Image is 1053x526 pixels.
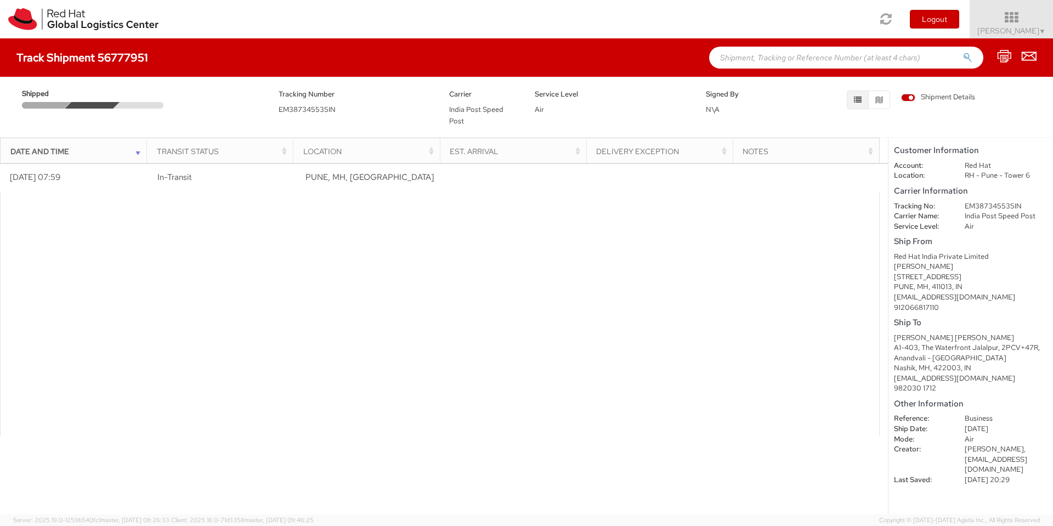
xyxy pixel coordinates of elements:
[886,434,956,445] dt: Mode:
[894,343,1048,363] div: A1-403, The Waterfront Jalalpur, 2PCV+47R, Anandvali - [GEOGRAPHIC_DATA]
[886,475,956,485] dt: Last Saved:
[886,222,956,232] dt: Service Level:
[22,89,69,99] span: Shipped
[894,146,1048,155] h5: Customer Information
[449,91,518,98] h5: Carrier
[8,8,158,30] img: rh-logistics-00dfa346123c4ec078e1.svg
[245,516,314,524] span: master, [DATE] 09:46:25
[901,92,975,103] span: Shipment Details
[879,516,1040,525] span: Copyright © [DATE]-[DATE] Agistix Inc., All Rights Reserved
[13,516,169,524] span: Server: 2025.19.0-1259b540fc1
[449,105,503,126] span: India Post Speed Post
[1039,27,1046,36] span: ▼
[279,105,336,114] span: EM387345535IN
[303,146,437,157] div: Location
[910,10,959,29] button: Logout
[886,161,956,171] dt: Account:
[894,282,1048,292] div: PUNE, MH, 411013, IN
[894,399,1048,409] h5: Other Information
[535,91,689,98] h5: Service Level
[535,105,544,114] span: Air
[886,211,956,222] dt: Carrier Name:
[305,172,434,183] span: PUNE, MH, IN
[743,146,876,157] div: Notes
[894,186,1048,196] h5: Carrier Information
[100,516,169,524] span: master, [DATE] 08:26:33
[706,91,775,98] h5: Signed By
[977,26,1046,36] span: [PERSON_NAME]
[10,146,144,157] div: Date and Time
[886,444,956,455] dt: Creator:
[279,91,433,98] h5: Tracking Number
[157,146,290,157] div: Transit Status
[894,303,1048,313] div: 912066817110
[886,424,956,434] dt: Ship Date:
[706,105,720,114] span: N\A
[886,171,956,181] dt: Location:
[450,146,583,157] div: Est. Arrival
[894,333,1048,343] div: [PERSON_NAME] [PERSON_NAME]
[894,252,1048,272] div: Red Hat India Private Limited [PERSON_NAME]
[894,272,1048,282] div: [STREET_ADDRESS]
[894,383,1048,394] div: 982030 1712
[894,237,1048,246] h5: Ship From
[901,92,975,104] label: Shipment Details
[596,146,729,157] div: Delivery Exception
[709,47,983,69] input: Shipment, Tracking or Reference Number (at least 4 chars)
[894,374,1048,384] div: [EMAIL_ADDRESS][DOMAIN_NAME]
[16,52,148,64] h4: Track Shipment 56777951
[886,414,956,424] dt: Reference:
[886,201,956,212] dt: Tracking No:
[965,444,1026,454] span: [PERSON_NAME],
[171,516,314,524] span: Client: 2025.18.0-71d3358
[894,363,1048,374] div: Nashik, MH, 422003, IN
[894,292,1048,303] div: [EMAIL_ADDRESS][DOMAIN_NAME]
[157,172,192,183] span: In-Transit
[894,318,1048,327] h5: Ship To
